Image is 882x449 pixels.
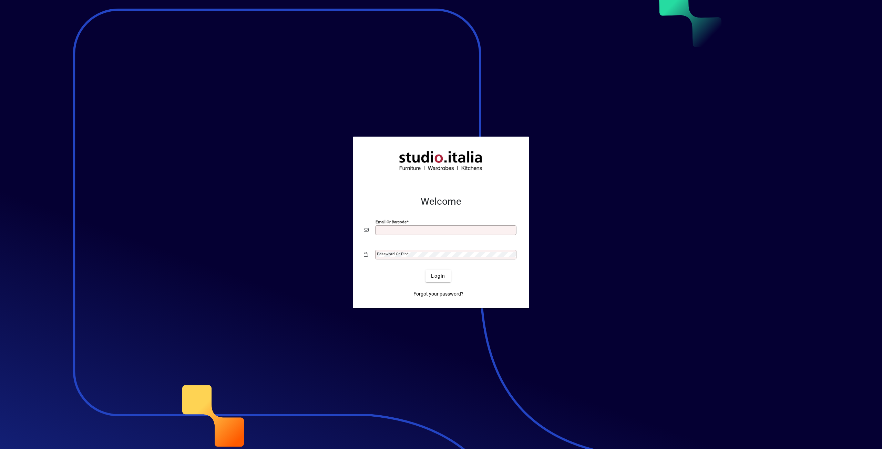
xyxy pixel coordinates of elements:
h2: Welcome [364,196,518,207]
mat-label: Email or Barcode [376,220,407,224]
mat-label: Password or Pin [377,252,407,256]
span: Forgot your password? [413,290,463,298]
span: Login [431,272,445,280]
a: Forgot your password? [411,288,466,300]
button: Login [425,270,451,282]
